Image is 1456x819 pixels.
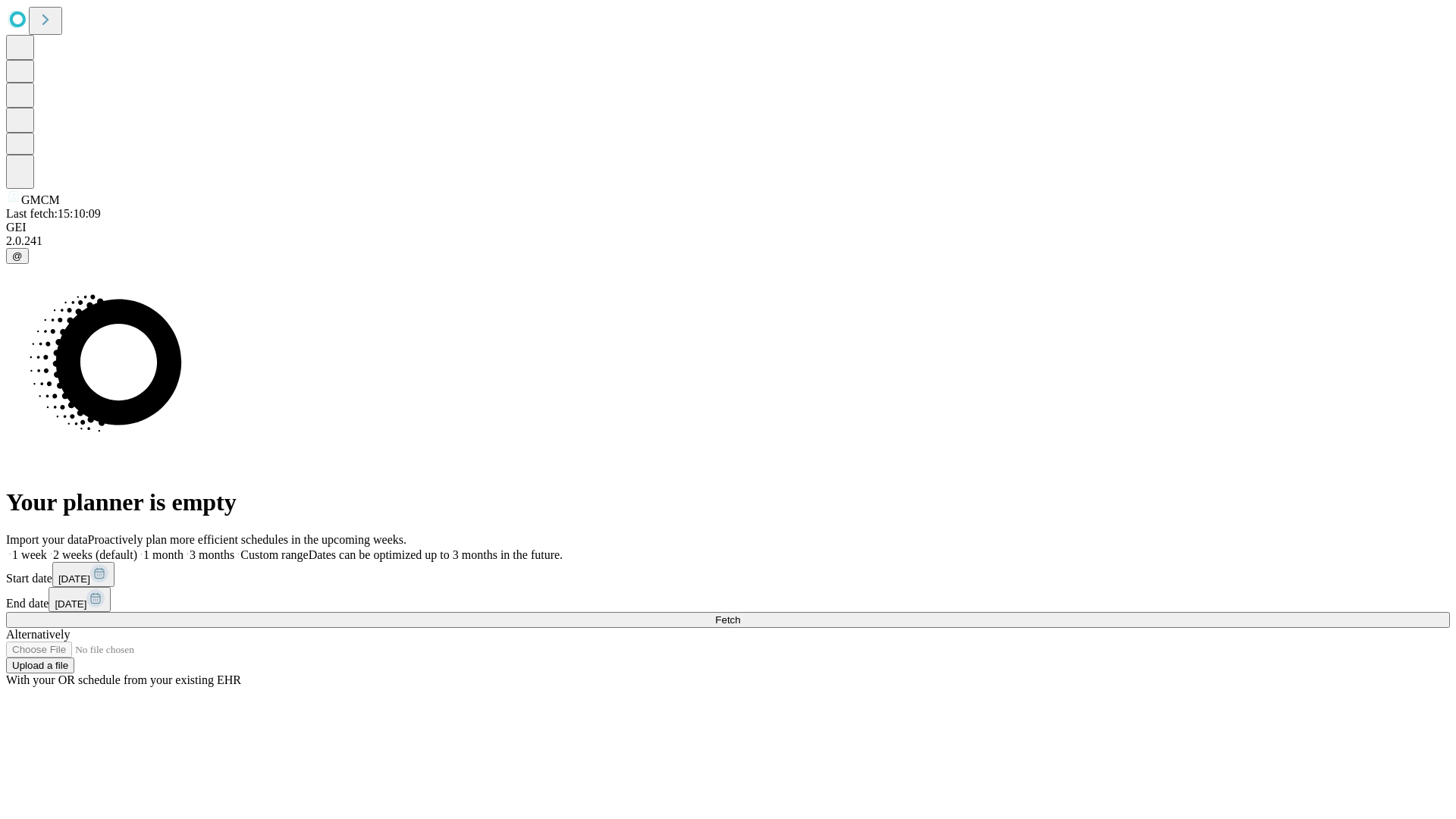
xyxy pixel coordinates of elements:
[6,673,241,686] span: With your OR schedule from your existing EHR
[12,548,47,561] span: 1 week
[6,562,1450,587] div: Start date
[6,248,29,264] button: @
[88,533,406,546] span: Proactively plan more efficient schedules in the upcoming weeks.
[6,221,1450,234] div: GEI
[240,548,308,561] span: Custom range
[309,548,563,561] span: Dates can be optimized up to 3 months in the future.
[6,587,1450,612] div: End date
[6,533,88,546] span: Import your data
[21,193,60,206] span: GMCM
[58,573,90,585] span: [DATE]
[55,598,86,610] span: [DATE]
[143,548,184,561] span: 1 month
[6,207,101,220] span: Last fetch: 15:10:09
[12,250,23,262] span: @
[6,488,1450,516] h1: Your planner is empty
[715,614,740,626] span: Fetch
[6,612,1450,628] button: Fetch
[49,587,111,612] button: [DATE]
[6,234,1450,248] div: 2.0.241
[190,548,234,561] span: 3 months
[52,562,115,587] button: [DATE]
[6,628,70,641] span: Alternatively
[6,657,74,673] button: Upload a file
[53,548,137,561] span: 2 weeks (default)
